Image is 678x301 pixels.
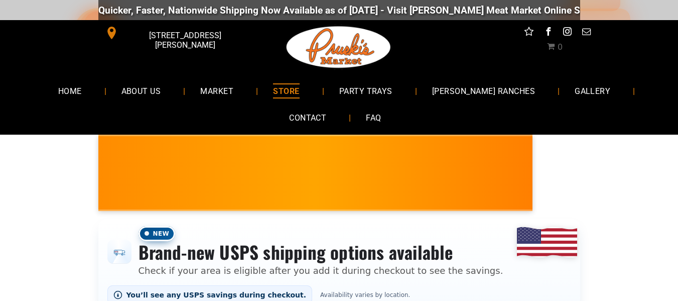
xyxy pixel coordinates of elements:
[561,25,574,41] a: instagram
[258,77,314,104] a: STORE
[417,77,550,104] a: [PERSON_NAME] RANCHES
[106,77,176,104] a: ABOUT US
[139,226,176,241] span: New
[560,77,625,104] a: GALLERY
[98,25,252,41] a: [STREET_ADDRESS][PERSON_NAME]
[522,25,535,41] a: Social network
[541,25,555,41] a: facebook
[558,42,563,52] span: 0
[580,25,593,41] a: email
[120,26,249,55] span: [STREET_ADDRESS][PERSON_NAME]
[43,77,97,104] a: HOME
[274,105,341,131] a: CONTACT
[185,77,248,104] a: MARKET
[126,291,307,299] span: You’ll see any USPS savings during checkout.
[139,241,503,263] h3: Brand-new USPS shipping options available
[324,77,408,104] a: PARTY TRAYS
[317,291,413,298] span: Availability varies by location.
[139,264,503,277] p: Check if your area is eligible after you add it during checkout to see the savings.
[285,20,393,74] img: Pruski-s+Market+HQ+Logo2-1920w.png
[351,105,396,131] a: FAQ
